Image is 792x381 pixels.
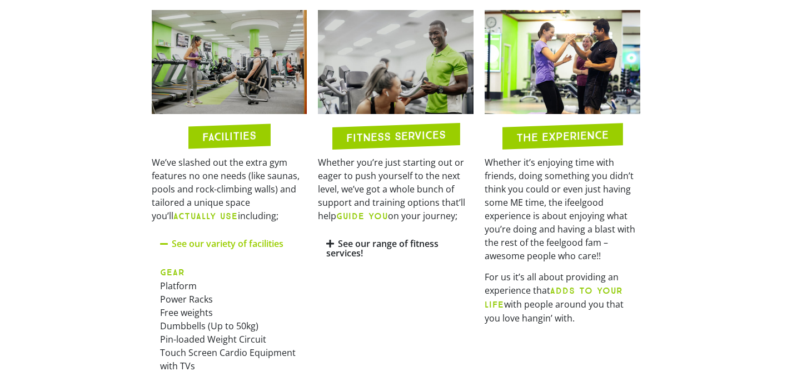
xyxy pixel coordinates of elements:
[318,231,474,266] div: See our range of fitness services!
[485,156,640,263] p: Whether it’s enjoying time with friends, doing something you didn’t think you could or even just ...
[152,156,307,223] p: We’ve slashed out the extra gym features no one needs (like saunas, pools and rock-climbing walls...
[172,237,283,250] a: See our variety of facilities
[336,211,388,221] b: GUIDE YOU
[202,130,256,142] h2: FACILITIES
[516,129,609,144] h2: THE EXPERIENCE
[160,267,185,278] strong: GEAR
[318,156,474,223] p: Whether you’re just starting out or eager to push yourself to the next level, we’ve got a whole b...
[160,265,299,373] p: Platform Power Racks Free weights Dumbbells (Up to 50kg) Pin-loaded Weight Circuit Touch Screen C...
[326,237,439,259] a: See our range of fitness services!
[346,129,446,144] h2: FITNESS SERVICES
[173,211,238,221] b: ACTUALLY USE
[485,285,623,310] b: ADDS TO YOUR LIFE
[152,231,307,257] div: See our variety of facilities
[485,270,640,325] p: For us it’s all about providing an experience that with people around you that you love hangin’ w...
